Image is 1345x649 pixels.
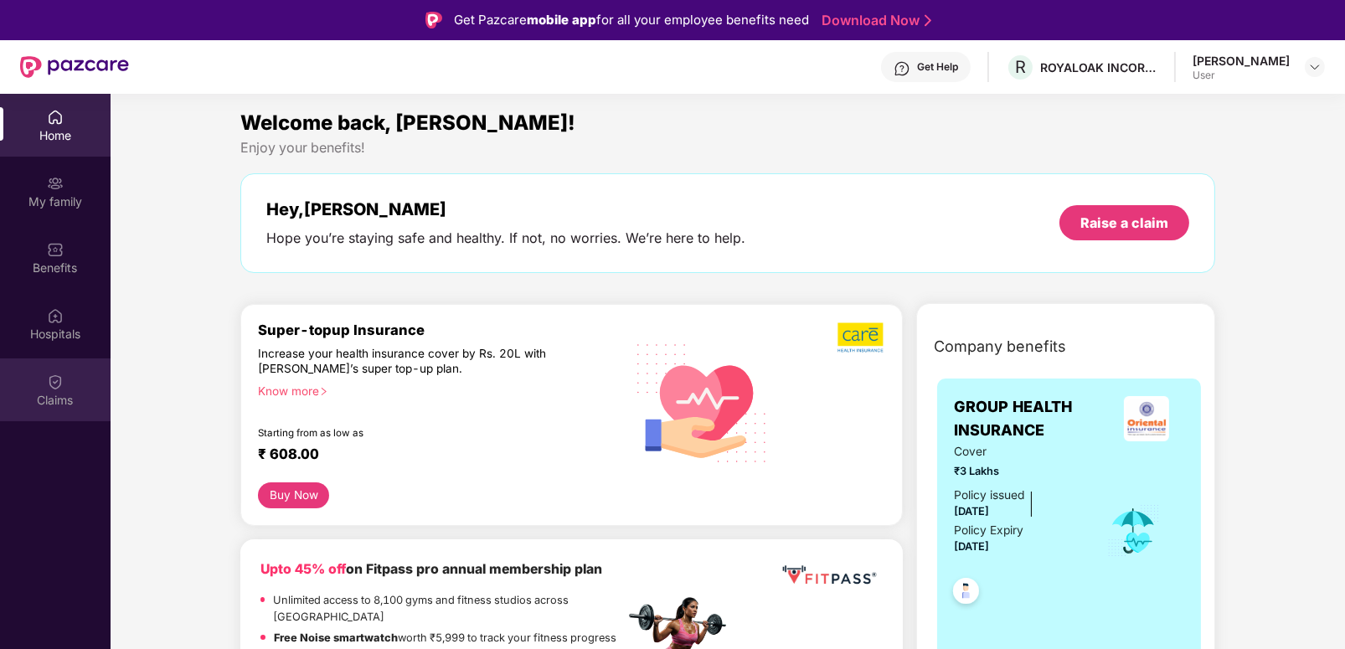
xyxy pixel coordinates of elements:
[917,60,958,74] div: Get Help
[258,346,552,376] div: Increase your health insurance cover by Rs. 20L with [PERSON_NAME]’s super top-up plan.
[954,522,1023,540] div: Policy Expiry
[925,12,931,29] img: Stroke
[454,10,809,30] div: Get Pazcare for all your employee benefits need
[1308,60,1322,74] img: svg+xml;base64,PHN2ZyBpZD0iRHJvcGRvd24tMzJ4MzIiIHhtbG5zPSJodHRwOi8vd3d3LnczLm9yZy8yMDAwL3N2ZyIgd2...
[954,487,1024,505] div: Policy issued
[1080,214,1168,232] div: Raise a claim
[934,335,1066,358] span: Company benefits
[954,395,1109,443] span: GROUP HEALTH INSURANCE
[946,573,987,614] img: svg+xml;base64,PHN2ZyB4bWxucz0iaHR0cDovL3d3dy53My5vcmcvMjAwMC9zdmciIHdpZHRoPSI0OC45NDMiIGhlaWdodD...
[954,505,989,518] span: [DATE]
[240,139,1215,157] div: Enjoy your benefits!
[47,307,64,324] img: svg+xml;base64,PHN2ZyBpZD0iSG9zcGl0YWxzIiB4bWxucz0iaHR0cDovL3d3dy53My5vcmcvMjAwMC9zdmciIHdpZHRoPS...
[319,387,328,396] span: right
[954,443,1084,461] span: Cover
[527,12,596,28] strong: mobile app
[822,12,926,29] a: Download Now
[266,199,745,219] div: Hey, [PERSON_NAME]
[274,631,398,644] strong: Free Noise smartwatch
[258,482,329,508] button: Buy Now
[47,241,64,258] img: svg+xml;base64,PHN2ZyBpZD0iQmVuZWZpdHMiIHhtbG5zPSJodHRwOi8vd3d3LnczLm9yZy8yMDAwL3N2ZyIgd2lkdGg9Ij...
[1106,503,1161,559] img: icon
[954,540,989,553] span: [DATE]
[258,322,624,338] div: Super-topup Insurance
[779,559,879,590] img: fppp.png
[240,111,575,135] span: Welcome back, [PERSON_NAME]!
[1193,53,1290,69] div: [PERSON_NAME]
[258,446,607,466] div: ₹ 608.00
[260,561,602,577] b: on Fitpass pro annual membership plan
[954,463,1084,480] span: ₹3 Lakhs
[260,561,346,577] b: Upto 45% off
[894,60,910,77] img: svg+xml;base64,PHN2ZyBpZD0iSGVscC0zMngzMiIgeG1sbnM9Imh0dHA6Ly93d3cudzMub3JnLzIwMDAvc3ZnIiB3aWR0aD...
[266,229,745,247] div: Hope you’re staying safe and healthy. If not, no worries. We’re here to help.
[624,322,781,482] img: svg+xml;base64,PHN2ZyB4bWxucz0iaHR0cDovL3d3dy53My5vcmcvMjAwMC9zdmciIHhtbG5zOnhsaW5rPSJodHRwOi8vd3...
[273,592,623,626] p: Unlimited access to 8,100 gyms and fitness studios across [GEOGRAPHIC_DATA]
[47,175,64,192] img: svg+xml;base64,PHN2ZyB3aWR0aD0iMjAiIGhlaWdodD0iMjAiIHZpZXdCb3g9IjAgMCAyMCAyMCIgZmlsbD0ibm9uZSIgeG...
[258,427,553,439] div: Starting from as low as
[20,56,129,78] img: New Pazcare Logo
[1015,57,1026,77] span: R
[425,12,442,28] img: Logo
[47,373,64,390] img: svg+xml;base64,PHN2ZyBpZD0iQ2xhaW0iIHhtbG5zPSJodHRwOi8vd3d3LnczLm9yZy8yMDAwL3N2ZyIgd2lkdGg9IjIwIi...
[1193,69,1290,82] div: User
[1124,396,1169,441] img: insurerLogo
[837,322,885,353] img: b5dec4f62d2307b9de63beb79f102df3.png
[47,109,64,126] img: svg+xml;base64,PHN2ZyBpZD0iSG9tZSIgeG1sbnM9Imh0dHA6Ly93d3cudzMub3JnLzIwMDAvc3ZnIiB3aWR0aD0iMjAiIG...
[1040,59,1157,75] div: ROYALOAK INCORPORATION PRIVATE LIMITED
[258,384,614,395] div: Know more
[274,630,616,646] p: worth ₹5,999 to track your fitness progress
